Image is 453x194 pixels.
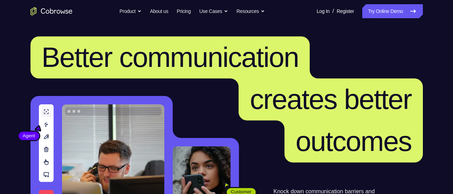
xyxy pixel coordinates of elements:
[236,4,265,18] button: Resources
[332,7,334,15] span: /
[296,126,412,157] span: outcomes
[150,4,168,18] a: About us
[199,4,228,18] button: Use Cases
[177,4,191,18] a: Pricing
[362,4,423,18] a: Try Online Demo
[30,7,73,15] a: Go to the home page
[317,4,330,18] a: Log In
[119,4,142,18] button: Product
[337,4,354,18] a: Register
[250,84,411,115] span: creates better
[42,42,299,73] span: Better communication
